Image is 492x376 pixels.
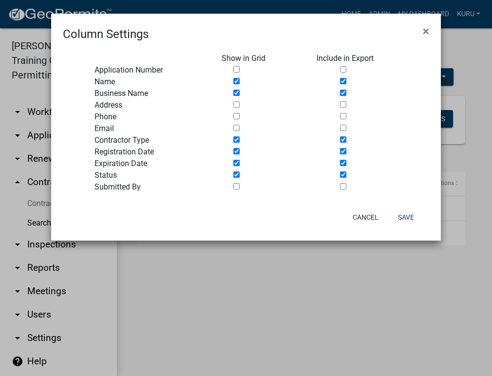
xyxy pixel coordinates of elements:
[87,123,214,134] div: Email
[87,158,214,169] div: Expiration Date
[87,181,214,193] div: Submitted By
[87,169,214,181] div: Status
[309,53,405,64] div: Include in Export
[415,18,437,45] button: Close
[345,208,386,226] button: Cancel
[214,53,310,64] div: Show in Grid
[390,208,422,226] button: Save
[87,99,214,111] div: Address
[87,76,214,88] div: Name
[87,64,214,76] div: Application Number
[87,134,214,146] div: Contractor Type
[87,111,214,123] div: Phone
[87,88,214,99] div: Business Name
[63,25,149,43] h4: Column Settings
[423,24,429,38] span: ×
[87,146,214,158] div: Registration Date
